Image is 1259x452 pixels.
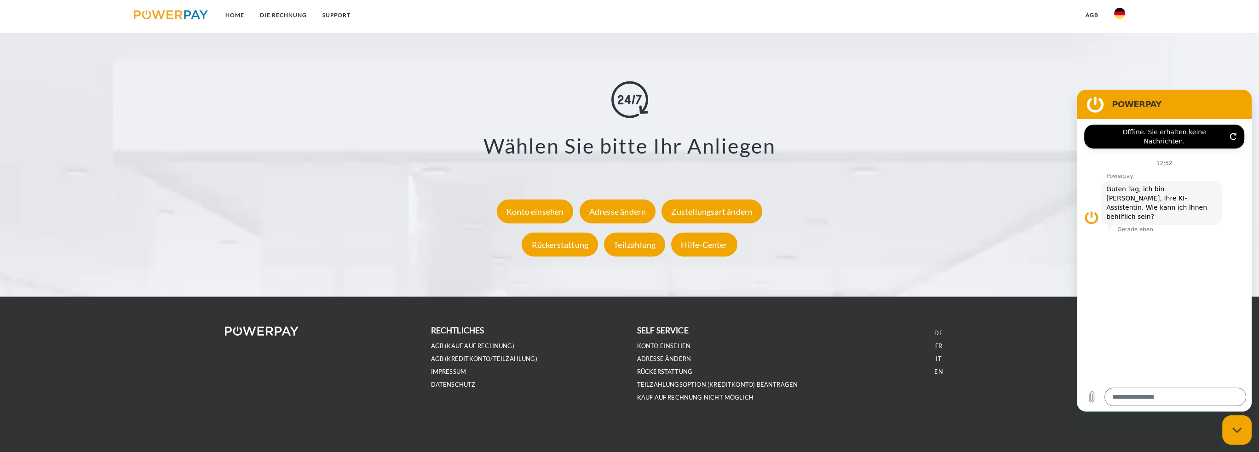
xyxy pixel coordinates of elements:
[935,342,942,350] a: FR
[431,355,537,363] a: AGB (Kreditkonto/Teilzahlung)
[602,239,667,249] a: Teilzahlung
[934,368,943,376] a: EN
[522,232,598,256] div: Rückerstattung
[661,199,762,223] div: Zustellungsart ändern
[431,326,484,335] b: rechtliches
[431,342,514,350] a: AGB (Kauf auf Rechnung)
[580,199,656,223] div: Adresse ändern
[431,381,476,389] a: DATENSCHUTZ
[637,326,689,335] b: self service
[497,199,574,223] div: Konto einsehen
[637,381,798,389] a: Teilzahlungsoption (KREDITKONTO) beantragen
[225,326,299,336] img: logo-powerpay-white.svg
[659,206,765,216] a: Zustellungsart ändern
[577,206,658,216] a: Adresse ändern
[75,132,1184,158] h3: Wählen Sie bitte Ihr Anliegen
[934,329,943,337] a: DE
[134,10,208,19] img: logo-powerpay.svg
[669,239,739,249] a: Hilfe-Center
[431,368,466,376] a: IMPRESSUM
[1078,7,1106,23] a: agb
[611,81,648,118] img: online-shopping.svg
[315,7,358,23] a: SUPPORT
[637,394,754,401] a: Kauf auf Rechnung nicht möglich
[1114,8,1125,19] img: de
[671,232,737,256] div: Hilfe-Center
[494,206,576,216] a: Konto einsehen
[637,342,691,350] a: Konto einsehen
[1077,90,1252,412] iframe: Messaging-Fenster
[218,7,252,23] a: Home
[936,355,941,363] a: IT
[252,7,315,23] a: DIE RECHNUNG
[637,355,691,363] a: Adresse ändern
[604,232,665,256] div: Teilzahlung
[637,368,693,376] a: Rückerstattung
[519,239,600,249] a: Rückerstattung
[1222,415,1252,445] iframe: Schaltfläche zum Öffnen des Messaging-Fensters; Konversation läuft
